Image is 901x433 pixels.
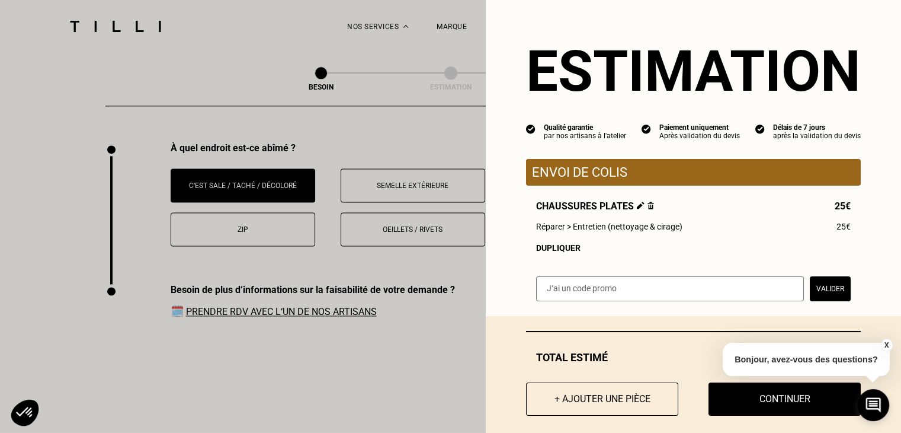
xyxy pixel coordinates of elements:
[708,383,861,416] button: Continuer
[835,200,851,212] span: 25€
[544,132,626,140] div: par nos artisans à l'atelier
[526,123,536,134] img: icon list info
[836,222,851,231] span: 25€
[810,276,851,301] button: Valider
[536,243,851,253] div: Dupliquer
[755,123,765,134] img: icon list info
[773,123,861,132] div: Délais de 7 jours
[532,165,855,180] p: Envoi de colis
[880,339,892,352] button: X
[659,132,740,140] div: Après validation du devis
[773,132,861,140] div: après la validation du devis
[526,383,678,416] button: + Ajouter une pièce
[544,123,626,132] div: Qualité garantie
[526,38,861,104] section: Estimation
[659,123,740,132] div: Paiement uniquement
[637,202,645,209] img: Éditer
[536,222,682,231] span: Réparer > Entretien (nettoyage & cirage)
[536,276,804,301] input: J‘ai un code promo
[526,351,861,364] div: Total estimé
[723,343,890,376] p: Bonjour, avez-vous des questions?
[642,123,651,134] img: icon list info
[536,200,654,212] span: Chaussures plates
[647,202,654,209] img: Supprimer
